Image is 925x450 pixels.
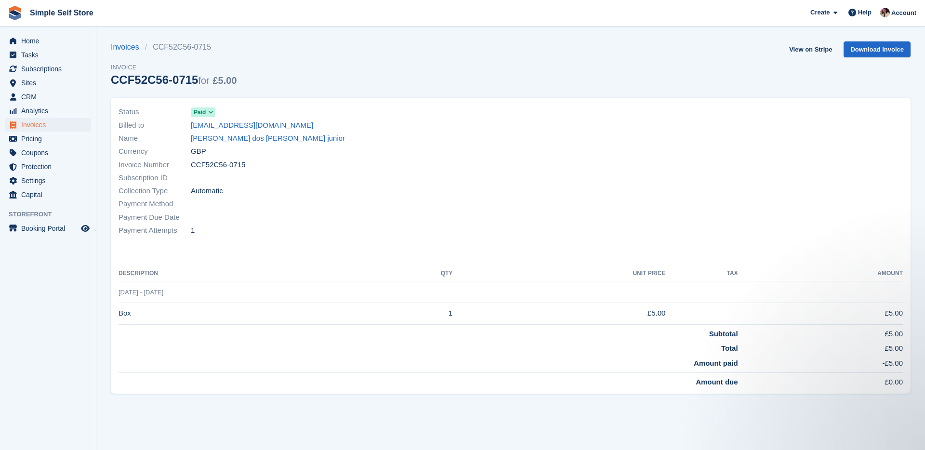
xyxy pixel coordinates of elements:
a: View on Stripe [785,41,836,57]
a: menu [5,132,91,146]
strong: Total [721,344,738,352]
a: Preview store [79,223,91,234]
td: £0.00 [738,373,903,388]
strong: Amount paid [694,359,738,367]
td: -£5.00 [738,354,903,373]
td: £5.00 [738,303,903,324]
a: menu [5,188,91,201]
span: Storefront [9,210,96,219]
span: Booking Portal [21,222,79,235]
span: Tasks [21,48,79,62]
span: Subscription ID [119,172,191,184]
span: for [198,75,209,86]
strong: Amount due [696,378,738,386]
span: Sites [21,76,79,90]
span: [DATE] - [DATE] [119,289,163,296]
span: Account [891,8,916,18]
span: Create [810,8,830,17]
a: Download Invoice [844,41,911,57]
th: Description [119,266,375,281]
span: Analytics [21,104,79,118]
span: CRM [21,90,79,104]
span: Coupons [21,146,79,159]
span: Protection [21,160,79,173]
a: [PERSON_NAME] dos [PERSON_NAME] junior [191,133,345,144]
a: menu [5,160,91,173]
a: menu [5,48,91,62]
span: Payment Attempts [119,225,191,236]
a: [EMAIL_ADDRESS][DOMAIN_NAME] [191,120,313,131]
th: Unit Price [452,266,665,281]
span: Payment Due Date [119,212,191,223]
span: CCF52C56-0715 [191,159,245,171]
th: QTY [375,266,452,281]
span: Help [858,8,872,17]
th: Tax [665,266,738,281]
a: menu [5,76,91,90]
span: Invoice [111,63,237,72]
a: menu [5,174,91,187]
a: menu [5,90,91,104]
span: Home [21,34,79,48]
span: Invoice Number [119,159,191,171]
a: menu [5,104,91,118]
span: Collection Type [119,185,191,197]
img: Scott McCutcheon [880,8,890,17]
span: Name [119,133,191,144]
nav: breadcrumbs [111,41,237,53]
span: Pricing [21,132,79,146]
span: Capital [21,188,79,201]
th: Amount [738,266,903,281]
td: £5.00 [738,324,903,339]
span: GBP [191,146,206,157]
span: Payment Method [119,199,191,210]
td: £5.00 [452,303,665,324]
span: 1 [191,225,195,236]
td: 1 [375,303,452,324]
img: stora-icon-8386f47178a22dfd0bd8f6a31ec36ba5ce8667c1dd55bd0f319d3a0aa187defe.svg [8,6,22,20]
a: Invoices [111,41,145,53]
a: menu [5,146,91,159]
span: Billed to [119,120,191,131]
strong: Subtotal [709,330,738,338]
a: Paid [191,106,215,118]
span: Automatic [191,185,223,197]
span: Status [119,106,191,118]
a: Simple Self Store [26,5,97,21]
a: menu [5,34,91,48]
span: £5.00 [212,75,237,86]
td: £5.00 [738,339,903,354]
td: Box [119,303,375,324]
span: Currency [119,146,191,157]
div: CCF52C56-0715 [111,73,237,86]
a: menu [5,118,91,132]
a: menu [5,62,91,76]
span: Settings [21,174,79,187]
a: menu [5,222,91,235]
span: Subscriptions [21,62,79,76]
span: Paid [194,108,206,117]
span: Invoices [21,118,79,132]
